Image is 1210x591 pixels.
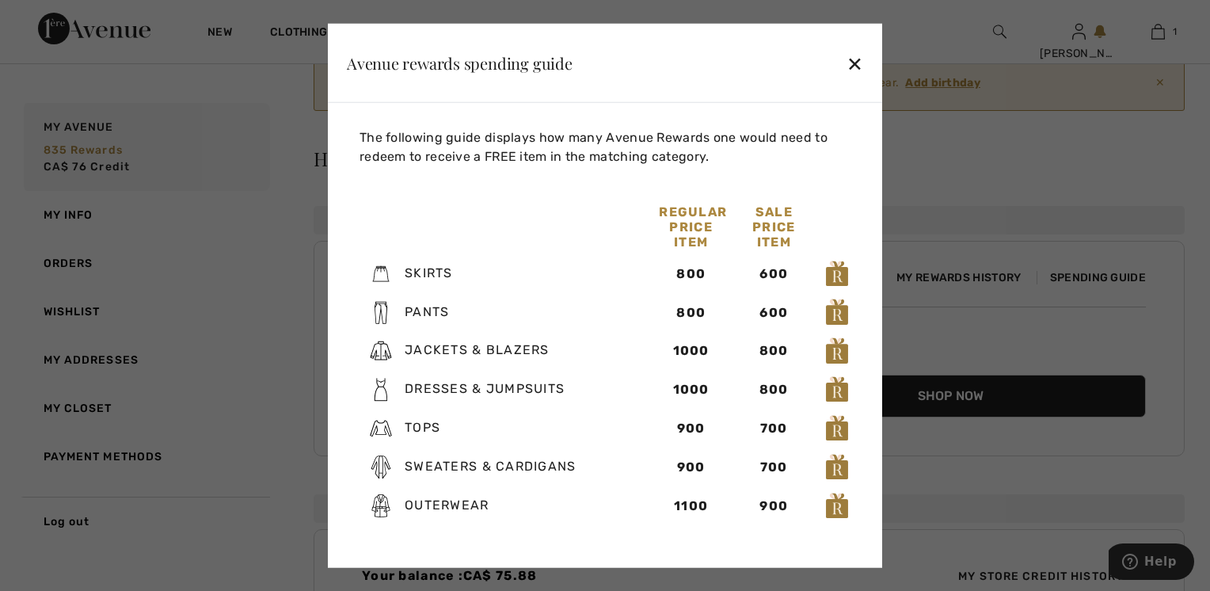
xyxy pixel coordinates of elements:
[732,204,816,250] div: Sale Price Item
[405,420,440,435] span: Tops
[847,46,863,79] div: ✕
[659,380,723,399] div: 1000
[405,303,449,318] span: Pants
[36,11,68,25] span: Help
[405,342,550,357] span: Jackets & Blazers
[659,264,723,283] div: 800
[347,55,573,71] div: Avenue rewards spending guide
[659,497,723,516] div: 1100
[659,458,723,477] div: 900
[742,303,806,322] div: 600
[659,303,723,322] div: 800
[742,497,806,516] div: 900
[405,459,576,474] span: Sweaters & Cardigans
[742,341,806,360] div: 800
[742,380,806,399] div: 800
[742,458,806,477] div: 700
[825,337,849,365] img: loyalty_logo_r.svg
[360,128,857,166] p: The following guide displays how many Avenue Rewards one would need to redeem to receive a FREE i...
[405,381,565,396] span: Dresses & Jumpsuits
[649,204,732,250] div: Regular Price Item
[742,264,806,283] div: 600
[405,498,489,513] span: Outerwear
[825,453,849,482] img: loyalty_logo_r.svg
[825,491,849,520] img: loyalty_logo_r.svg
[825,376,849,404] img: loyalty_logo_r.svg
[825,259,849,288] img: loyalty_logo_r.svg
[659,419,723,438] div: 900
[825,414,849,443] img: loyalty_logo_r.svg
[405,265,453,280] span: Skirts
[659,341,723,360] div: 1000
[825,298,849,326] img: loyalty_logo_r.svg
[742,419,806,438] div: 700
